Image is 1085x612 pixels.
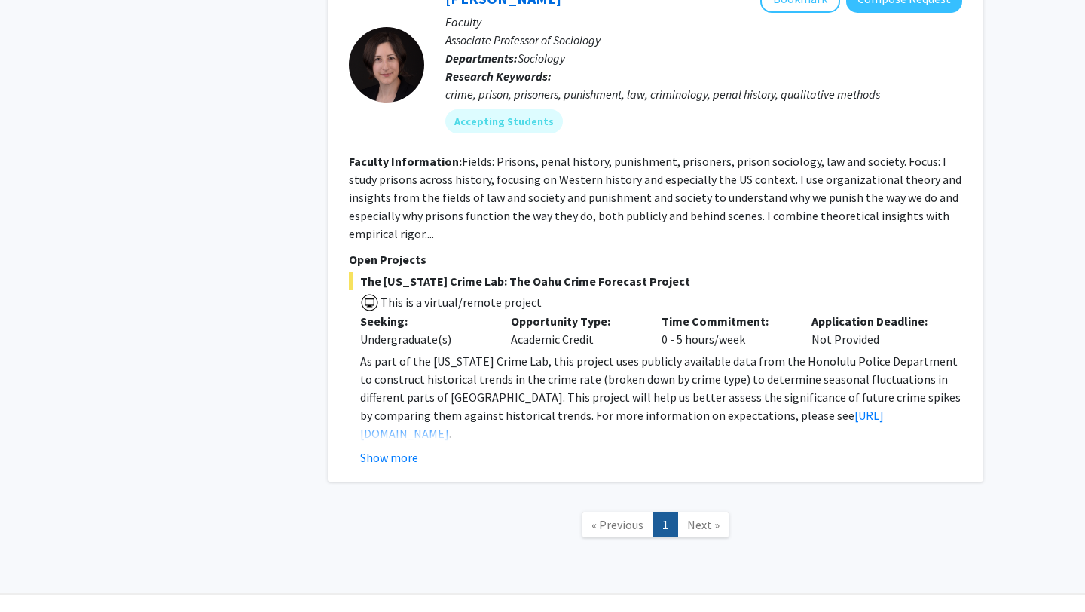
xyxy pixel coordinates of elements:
[360,448,418,467] button: Show more
[349,250,962,268] p: Open Projects
[11,544,64,601] iframe: Chat
[800,312,951,348] div: Not Provided
[677,512,729,538] a: Next Page
[662,312,790,330] p: Time Commitment:
[445,69,552,84] b: Research Keywords:
[687,517,720,532] span: Next »
[328,497,983,558] nav: Page navigation
[811,312,940,330] p: Application Deadline:
[360,312,488,330] p: Seeking:
[653,512,678,538] a: 1
[349,154,961,241] fg-read-more: Fields: Prisons, penal history, punishment, prisoners, prison sociology, law and society. Focus: ...
[349,154,462,169] b: Faculty Information:
[379,295,542,310] span: This is a virtual/remote project
[500,312,650,348] div: Academic Credit
[445,85,962,103] div: crime, prison, prisoners, punishment, law, criminology, penal history, qualitative methods
[591,517,643,532] span: « Previous
[582,512,653,538] a: Previous Page
[360,408,884,441] a: [URL][DOMAIN_NAME]
[445,50,518,66] b: Departments:
[445,109,563,133] mat-chip: Accepting Students
[445,13,962,31] p: Faculty
[360,353,961,423] span: As part of the [US_STATE] Crime Lab, this project uses publicly available data from the Honolulu ...
[360,352,962,442] p: .
[511,312,639,330] p: Opportunity Type:
[650,312,801,348] div: 0 - 5 hours/week
[360,330,488,348] div: Undergraduate(s)
[518,50,565,66] span: Sociology
[349,272,962,290] span: The [US_STATE] Crime Lab: The Oahu Crime Forecast Project
[445,31,962,49] p: Associate Professor of Sociology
